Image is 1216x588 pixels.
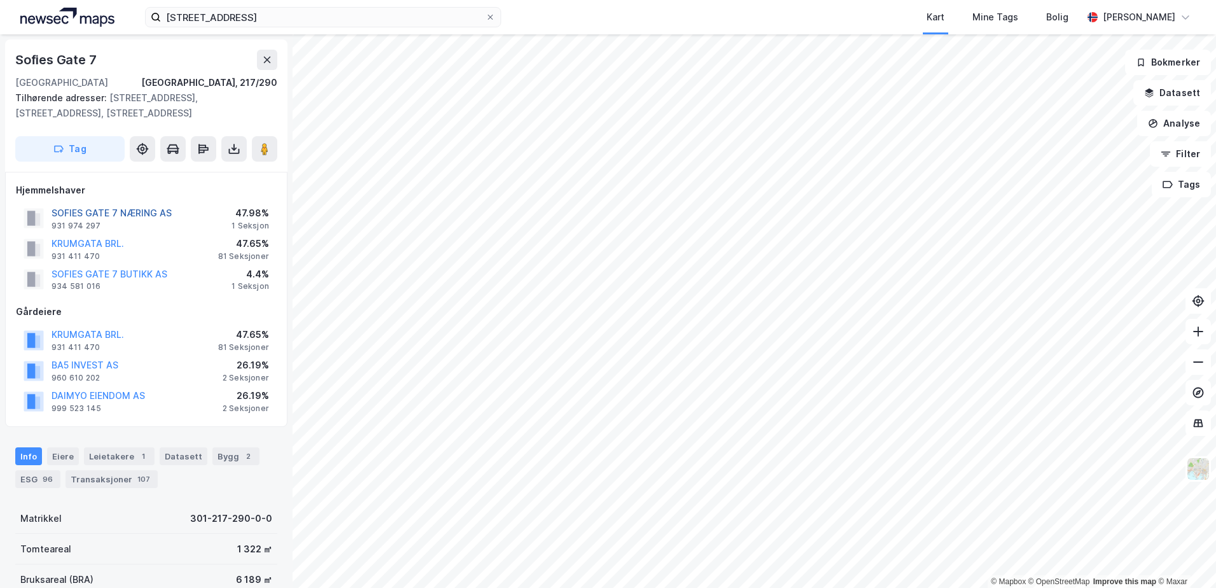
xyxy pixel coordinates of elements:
div: [GEOGRAPHIC_DATA], 217/290 [141,75,277,90]
div: 47.98% [231,206,269,221]
div: Bolig [1046,10,1068,25]
div: 1 Seksjon [231,221,269,231]
div: 2 Seksjoner [223,373,269,383]
div: 999 523 145 [52,403,101,414]
input: Søk på adresse, matrikkel, gårdeiere, leietakere eller personer [161,8,485,27]
div: Matrikkel [20,511,62,526]
div: Tomteareal [20,542,71,557]
img: logo.a4113a55bc3d86da70a041830d287a7e.svg [20,8,114,27]
a: OpenStreetMap [1028,577,1090,586]
iframe: Chat Widget [1152,527,1216,588]
div: ESG [15,470,60,488]
button: Bokmerker [1125,50,1211,75]
a: Improve this map [1093,577,1156,586]
button: Tag [15,136,125,162]
div: Eiere [47,447,79,465]
div: 107 [135,473,153,486]
button: Tags [1152,172,1211,197]
button: Analyse [1137,111,1211,136]
div: [STREET_ADDRESS], [STREET_ADDRESS], [STREET_ADDRESS] [15,90,267,121]
div: 81 Seksjoner [218,251,269,262]
div: 301-217-290-0-0 [190,511,272,526]
div: Kart [927,10,944,25]
button: Datasett [1133,80,1211,106]
div: 2 Seksjoner [223,403,269,414]
div: 1 Seksjon [231,281,269,291]
div: 26.19% [223,388,269,403]
div: Gårdeiere [16,304,277,319]
div: Hjemmelshaver [16,183,277,198]
img: Z [1186,457,1210,481]
span: Tilhørende adresser: [15,92,109,103]
button: Filter [1150,141,1211,167]
div: 931 411 470 [52,251,100,262]
div: 6 189 ㎡ [236,572,272,587]
div: 2 [242,450,254,463]
div: 931 411 470 [52,342,100,353]
div: 931 974 297 [52,221,100,231]
div: 934 581 016 [52,281,100,291]
div: [PERSON_NAME] [1103,10,1175,25]
div: 4.4% [231,267,269,282]
div: Bygg [212,447,259,465]
div: 1 [137,450,149,463]
div: Transaksjoner [66,470,158,488]
div: Sofies Gate 7 [15,50,99,70]
div: 960 610 202 [52,373,100,383]
div: Mine Tags [972,10,1018,25]
div: 96 [40,473,55,486]
div: Info [15,447,42,465]
a: Mapbox [991,577,1026,586]
div: 47.65% [218,236,269,251]
div: 1 322 ㎡ [237,542,272,557]
div: Leietakere [84,447,155,465]
div: 26.19% [223,358,269,373]
div: Bruksareal (BRA) [20,572,93,587]
div: 47.65% [218,327,269,342]
div: [GEOGRAPHIC_DATA] [15,75,108,90]
div: 81 Seksjoner [218,342,269,353]
div: Datasett [160,447,207,465]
